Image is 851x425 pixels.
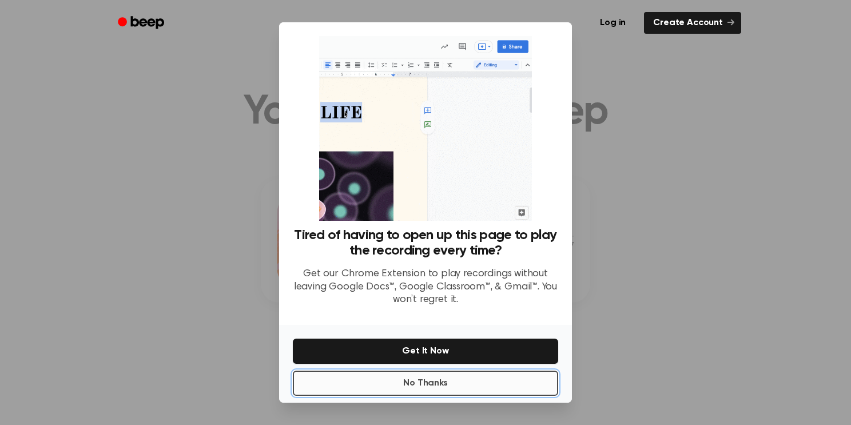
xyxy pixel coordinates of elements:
[588,10,637,36] a: Log in
[644,12,741,34] a: Create Account
[319,36,531,221] img: Beep extension in action
[110,12,174,34] a: Beep
[293,268,558,307] p: Get our Chrome Extension to play recordings without leaving Google Docs™, Google Classroom™, & Gm...
[293,339,558,364] button: Get It Now
[293,371,558,396] button: No Thanks
[293,228,558,259] h3: Tired of having to open up this page to play the recording every time?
